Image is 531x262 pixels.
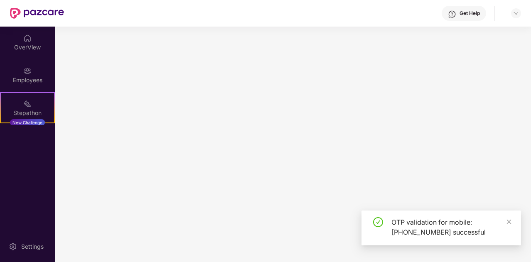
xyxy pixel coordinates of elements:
[460,10,480,17] div: Get Help
[373,217,383,227] span: check-circle
[19,242,46,251] div: Settings
[23,100,32,108] img: svg+xml;base64,PHN2ZyB4bWxucz0iaHR0cDovL3d3dy53My5vcmcvMjAwMC9zdmciIHdpZHRoPSIyMSIgaGVpZ2h0PSIyMC...
[506,219,512,225] span: close
[23,34,32,42] img: svg+xml;base64,PHN2ZyBpZD0iSG9tZSIgeG1sbnM9Imh0dHA6Ly93d3cudzMub3JnLzIwMDAvc3ZnIiB3aWR0aD0iMjAiIG...
[23,67,32,75] img: svg+xml;base64,PHN2ZyBpZD0iRW1wbG95ZWVzIiB4bWxucz0iaHR0cDovL3d3dy53My5vcmcvMjAwMC9zdmciIHdpZHRoPS...
[391,217,511,237] div: OTP validation for mobile: [PHONE_NUMBER] successful
[10,8,64,19] img: New Pazcare Logo
[10,119,45,126] div: New Challenge
[513,10,519,17] img: svg+xml;base64,PHN2ZyBpZD0iRHJvcGRvd24tMzJ4MzIiIHhtbG5zPSJodHRwOi8vd3d3LnczLm9yZy8yMDAwL3N2ZyIgd2...
[9,242,17,251] img: svg+xml;base64,PHN2ZyBpZD0iU2V0dGluZy0yMHgyMCIgeG1sbnM9Imh0dHA6Ly93d3cudzMub3JnLzIwMDAvc3ZnIiB3aW...
[1,109,54,117] div: Stepathon
[448,10,456,18] img: svg+xml;base64,PHN2ZyBpZD0iSGVscC0zMngzMiIgeG1sbnM9Imh0dHA6Ly93d3cudzMub3JnLzIwMDAvc3ZnIiB3aWR0aD...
